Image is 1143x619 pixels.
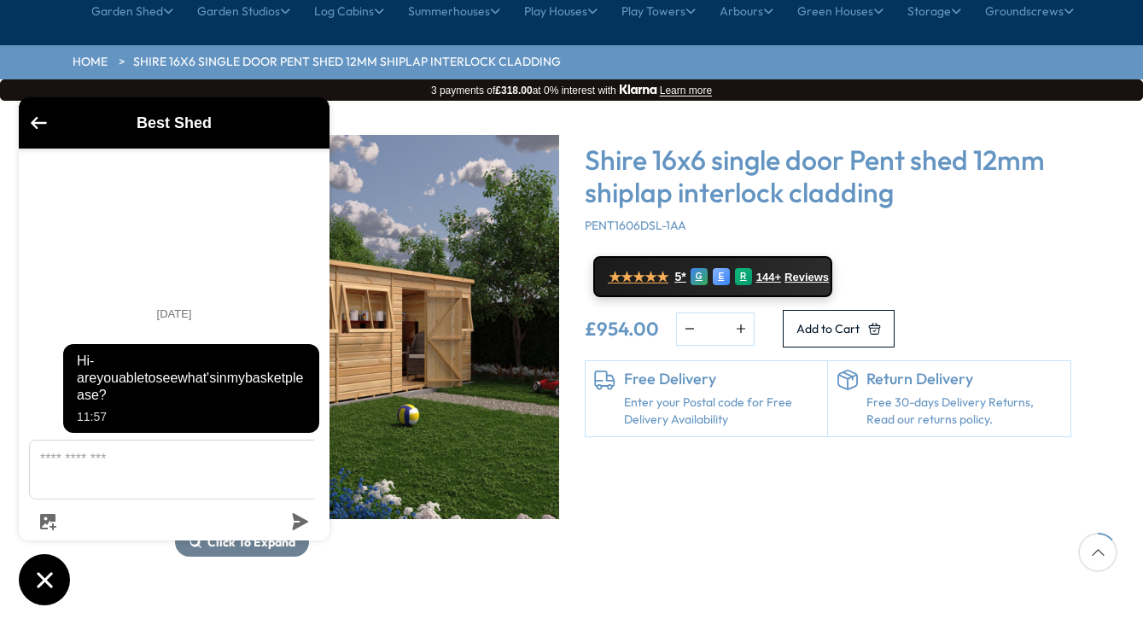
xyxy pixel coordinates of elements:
[713,268,730,285] div: E
[624,394,819,428] a: Enter your Postal code for Free Delivery Availability
[866,394,1062,428] p: Free 30-days Delivery Returns, Read our returns policy.
[175,135,559,519] img: Shire 16x6 single door Pent shed 12mm shiplap interlock cladding
[14,97,335,605] inbox-online-store-chat: Shopify online store chat
[756,271,781,284] span: 144+
[73,54,108,71] a: HOME
[783,310,895,347] button: Add to Cart
[585,218,686,233] span: PENT1606DSL-1AA
[796,323,860,335] span: Add to Cart
[175,135,559,557] div: 1 / 1
[585,319,659,338] ins: £954.00
[585,143,1071,209] h3: Shire 16x6 single door Pent shed 12mm shiplap interlock cladding
[691,268,708,285] div: G
[133,54,561,71] a: Shire 16x6 single door Pent shed 12mm shiplap interlock cladding
[866,370,1062,388] h6: Return Delivery
[593,256,832,297] a: ★★★★★ 5* G E R 144+ Reviews
[609,269,668,285] span: ★★★★★
[784,271,829,284] span: Reviews
[735,268,752,285] div: R
[624,370,819,388] h6: Free Delivery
